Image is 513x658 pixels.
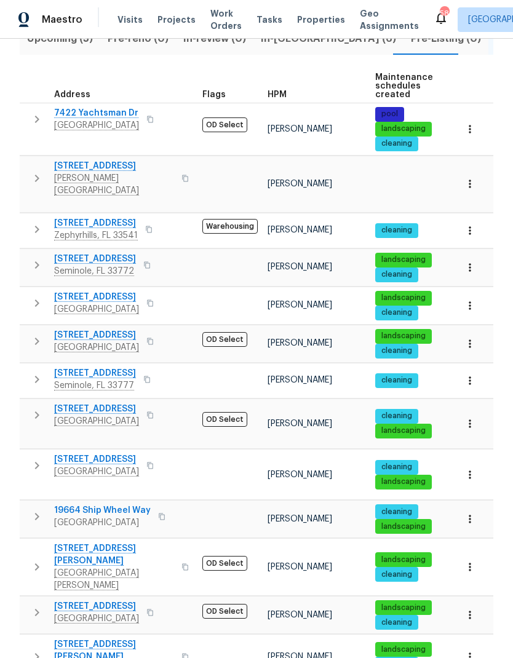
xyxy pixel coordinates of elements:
[376,293,431,303] span: landscaping
[268,125,332,133] span: [PERSON_NAME]
[376,477,431,487] span: landscaping
[376,375,417,386] span: cleaning
[376,462,417,472] span: cleaning
[268,180,332,188] span: [PERSON_NAME]
[376,644,431,655] span: landscaping
[411,30,481,47] span: Pre-Listing (0)
[268,419,332,428] span: [PERSON_NAME]
[376,426,431,436] span: landscaping
[268,263,332,271] span: [PERSON_NAME]
[376,331,431,341] span: landscaping
[376,124,431,134] span: landscaping
[42,14,82,26] span: Maestro
[268,226,332,234] span: [PERSON_NAME]
[268,611,332,619] span: [PERSON_NAME]
[54,90,90,99] span: Address
[440,7,448,20] div: 58
[376,346,417,356] span: cleaning
[376,555,431,565] span: landscaping
[268,470,332,479] span: [PERSON_NAME]
[376,569,417,580] span: cleaning
[157,14,196,26] span: Projects
[376,617,417,628] span: cleaning
[202,219,258,234] span: Warehousing
[117,14,143,26] span: Visits
[210,7,242,32] span: Work Orders
[376,269,417,280] span: cleaning
[202,556,247,571] span: OD Select
[202,332,247,347] span: OD Select
[54,504,151,517] span: 19664 Ship Wheel Way
[376,411,417,421] span: cleaning
[202,412,247,427] span: OD Select
[268,515,332,523] span: [PERSON_NAME]
[183,30,246,47] span: In-review (0)
[256,15,282,24] span: Tasks
[202,117,247,132] span: OD Select
[261,30,396,47] span: In-[GEOGRAPHIC_DATA] (6)
[297,14,345,26] span: Properties
[268,376,332,384] span: [PERSON_NAME]
[268,90,287,99] span: HPM
[376,255,431,265] span: landscaping
[376,507,417,517] span: cleaning
[376,138,417,149] span: cleaning
[376,307,417,318] span: cleaning
[268,301,332,309] span: [PERSON_NAME]
[108,30,169,47] span: Pre-reno (0)
[375,73,433,99] span: Maintenance schedules created
[376,109,403,119] span: pool
[54,517,151,529] span: [GEOGRAPHIC_DATA]
[268,339,332,347] span: [PERSON_NAME]
[202,604,247,619] span: OD Select
[27,30,93,47] span: Upcoming (5)
[376,521,431,532] span: landscaping
[376,225,417,236] span: cleaning
[360,7,419,32] span: Geo Assignments
[202,90,226,99] span: Flags
[268,563,332,571] span: [PERSON_NAME]
[376,603,431,613] span: landscaping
